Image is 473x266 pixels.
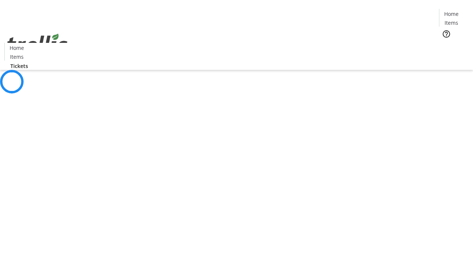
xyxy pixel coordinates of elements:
span: Tickets [445,43,463,51]
a: Tickets [439,43,469,51]
a: Tickets [4,62,34,70]
img: Orient E2E Organization qXEusMBIYX's Logo [4,25,70,62]
span: Tickets [10,62,28,70]
span: Home [444,10,459,18]
button: Help [439,27,454,41]
span: Items [10,53,24,61]
span: Items [445,19,458,27]
span: Home [10,44,24,52]
a: Home [5,44,28,52]
a: Items [5,53,28,61]
a: Items [439,19,463,27]
a: Home [439,10,463,18]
